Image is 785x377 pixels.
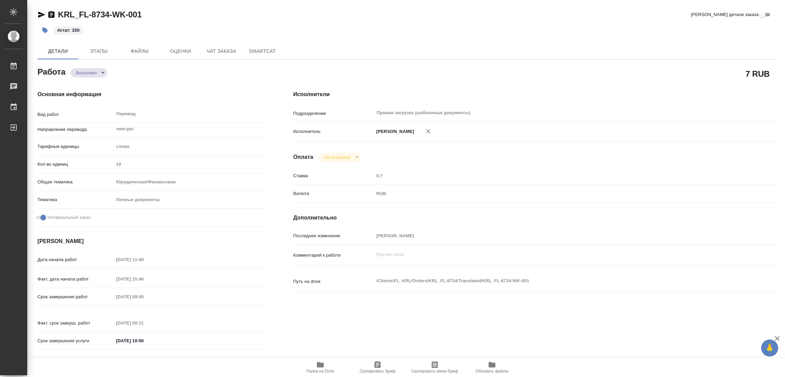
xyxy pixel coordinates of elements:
[764,341,775,355] span: 🙏
[37,237,266,245] h4: [PERSON_NAME]
[411,369,458,374] span: Скопировать мини-бриф
[349,358,406,377] button: Скопировать бриф
[37,111,114,118] p: Вид работ
[359,369,395,374] span: Скопировать бриф
[322,154,352,160] button: Не оплачена
[293,128,374,135] p: Исполнитель
[114,292,173,302] input: Пустое поле
[74,70,99,76] button: Выполнен
[57,27,79,34] p: #стат: 150
[374,128,414,135] p: [PERSON_NAME]
[114,336,173,346] input: ✎ Введи что-нибудь
[306,369,334,374] span: Папка на Drive
[47,11,56,19] button: Скопировать ссылку
[293,190,374,197] p: Валюта
[37,161,114,168] p: Кол-во единиц
[293,214,778,222] h4: Дополнительно
[114,141,266,152] div: слово
[37,256,114,263] p: Дата начала работ
[123,47,156,56] span: Файлы
[476,369,509,374] span: Обновить файлы
[293,278,374,285] p: Путь на drive
[293,90,778,99] h4: Исполнители
[37,337,114,344] p: Срок завершения услуги
[37,23,52,38] button: Добавить тэг
[421,124,436,139] button: Удалить исполнителя
[114,159,266,169] input: Пустое поле
[406,358,463,377] button: Скопировать мини-бриф
[114,176,266,188] div: Юридическая/Финансовая
[37,179,114,185] p: Общая тематика
[42,47,74,56] span: Детали
[52,27,84,33] span: стат: 150
[374,231,737,241] input: Пустое поле
[205,47,238,56] span: Чат заказа
[114,274,173,284] input: Пустое поле
[58,10,142,19] a: KRL_FL-8734-WK-001
[37,126,114,133] p: Направление перевода
[37,143,114,150] p: Тарифные единицы
[293,153,313,161] h4: Оплата
[745,68,770,79] h2: 7 RUB
[293,172,374,179] p: Ставка
[246,47,279,56] span: SmartCat
[374,171,737,181] input: Пустое поле
[37,65,65,77] h2: Работа
[37,90,266,99] h4: Основная информация
[37,11,46,19] button: Скопировать ссылку для ЯМессенджера
[691,11,759,18] span: [PERSON_NAME] детали заказа
[114,318,173,328] input: Пустое поле
[37,196,114,203] p: Тематика
[47,214,91,221] span: Нотариальный заказ
[114,194,266,206] div: Личные документы
[37,276,114,283] p: Факт. дата начала работ
[293,232,374,239] p: Последнее изменение
[761,340,778,357] button: 🙏
[293,110,374,117] p: Подразделение
[374,275,737,287] textarea: /Clients/FL_KRL/Orders/KRL_FL-8734/Translated/KRL_FL-8734-WK-001
[37,320,114,327] p: Факт. срок заверш. работ
[37,293,114,300] p: Срок завершения работ
[292,358,349,377] button: Папка на Drive
[463,358,521,377] button: Обновить файлы
[71,68,107,77] div: Выполнен
[164,47,197,56] span: Оценки
[114,255,173,265] input: Пустое поле
[82,47,115,56] span: Этапы
[374,188,737,199] div: RUB
[293,252,374,259] p: Комментарий к работе
[319,153,360,162] div: Выполнен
